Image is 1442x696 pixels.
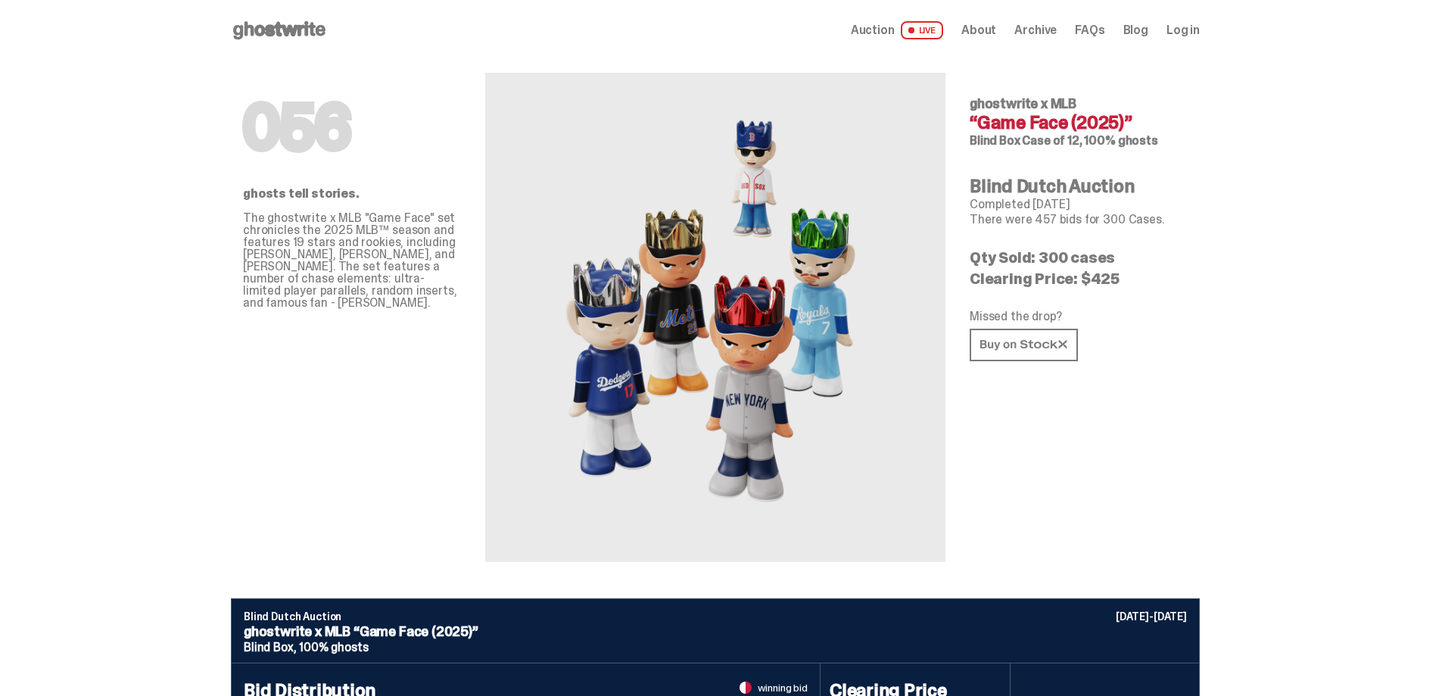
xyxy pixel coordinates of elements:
p: Qty Sold: 300 cases [970,250,1188,265]
a: FAQs [1075,24,1104,36]
p: Clearing Price: $425 [970,271,1188,286]
a: About [961,24,996,36]
span: Case of 12, 100% ghosts [1022,133,1157,148]
span: winning bid [758,682,808,693]
span: 100% ghosts [299,639,368,655]
h4: Blind Dutch Auction [970,177,1188,195]
span: Blind Box, [244,639,296,655]
p: ghosts tell stories. [243,188,461,200]
span: Auction [851,24,895,36]
a: Archive [1014,24,1057,36]
span: ghostwrite x MLB [970,95,1076,113]
p: Blind Dutch Auction [244,611,1187,622]
p: [DATE]-[DATE] [1116,611,1187,622]
p: There were 457 bids for 300 Cases. [970,214,1188,226]
p: Completed [DATE] [970,198,1188,211]
h1: 056 [243,97,461,158]
a: Log in [1166,24,1200,36]
img: MLB&ldquo;Game Face (2025)&rdquo; [549,109,882,526]
span: Blind Box [970,133,1020,148]
a: Blog [1123,24,1148,36]
p: The ghostwrite x MLB "Game Face" set chronicles the 2025 MLB™ season and features 19 stars and ro... [243,212,461,309]
p: Missed the drop? [970,311,1188,323]
span: LIVE [901,21,944,39]
p: ghostwrite x MLB “Game Face (2025)” [244,625,1187,638]
h4: “Game Face (2025)” [970,114,1188,132]
a: Auction LIVE [851,21,943,39]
